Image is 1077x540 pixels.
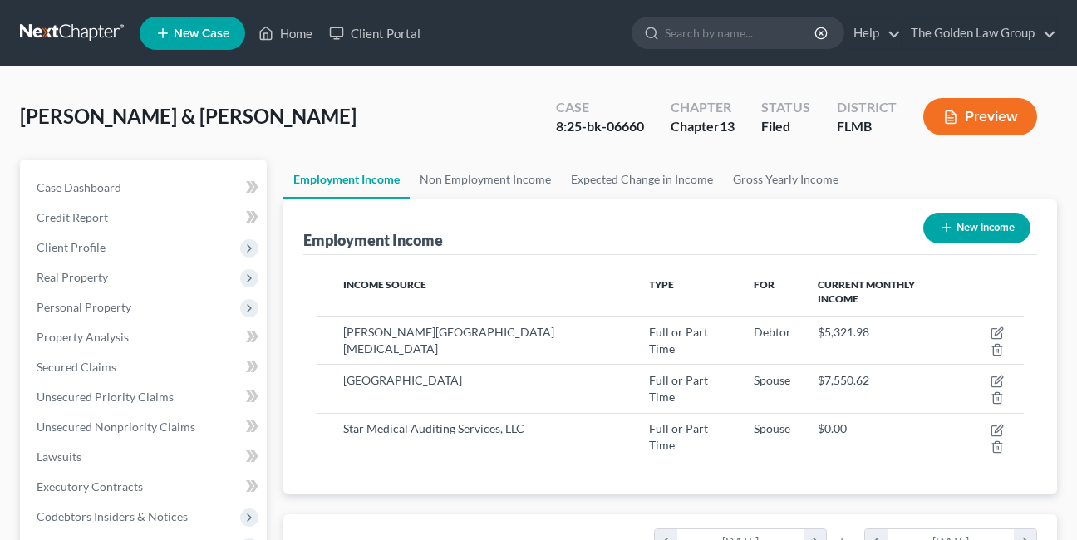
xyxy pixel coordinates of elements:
[37,270,108,284] span: Real Property
[761,117,810,136] div: Filed
[837,98,897,117] div: District
[649,373,708,404] span: Full or Part Time
[818,421,847,435] span: $0.00
[818,373,869,387] span: $7,550.62
[561,160,723,199] a: Expected Change in Income
[761,98,810,117] div: Status
[902,18,1056,48] a: The Golden Law Group
[818,325,869,339] span: $5,321.98
[23,382,267,412] a: Unsecured Priority Claims
[283,160,410,199] a: Employment Income
[250,18,321,48] a: Home
[37,390,174,404] span: Unsecured Priority Claims
[754,278,775,291] span: For
[665,17,817,48] input: Search by name...
[23,412,267,442] a: Unsecured Nonpriority Claims
[343,421,524,435] span: Star Medical Auditing Services, LLC
[845,18,901,48] a: Help
[343,278,426,291] span: Income Source
[37,300,131,314] span: Personal Property
[37,240,106,254] span: Client Profile
[923,98,1037,135] button: Preview
[303,230,443,250] div: Employment Income
[671,98,735,117] div: Chapter
[649,278,674,291] span: Type
[671,117,735,136] div: Chapter
[23,203,267,233] a: Credit Report
[649,325,708,356] span: Full or Part Time
[37,180,121,194] span: Case Dashboard
[37,509,188,523] span: Codebtors Insiders & Notices
[37,210,108,224] span: Credit Report
[343,325,554,356] span: [PERSON_NAME][GEOGRAPHIC_DATA][MEDICAL_DATA]
[649,421,708,452] span: Full or Part Time
[556,117,644,136] div: 8:25-bk-06660
[410,160,561,199] a: Non Employment Income
[923,213,1030,243] button: New Income
[754,373,790,387] span: Spouse
[837,117,897,136] div: FLMB
[23,322,267,352] a: Property Analysis
[174,27,229,40] span: New Case
[37,360,116,374] span: Secured Claims
[723,160,848,199] a: Gross Yearly Income
[37,479,143,493] span: Executory Contracts
[23,173,267,203] a: Case Dashboard
[37,330,129,344] span: Property Analysis
[23,442,267,472] a: Lawsuits
[343,373,462,387] span: [GEOGRAPHIC_DATA]
[754,325,791,339] span: Debtor
[23,472,267,502] a: Executory Contracts
[754,421,790,435] span: Spouse
[720,118,735,134] span: 13
[20,104,357,128] span: [PERSON_NAME] & [PERSON_NAME]
[321,18,429,48] a: Client Portal
[818,278,915,305] span: Current Monthly Income
[556,98,644,117] div: Case
[37,420,195,434] span: Unsecured Nonpriority Claims
[23,352,267,382] a: Secured Claims
[37,449,81,464] span: Lawsuits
